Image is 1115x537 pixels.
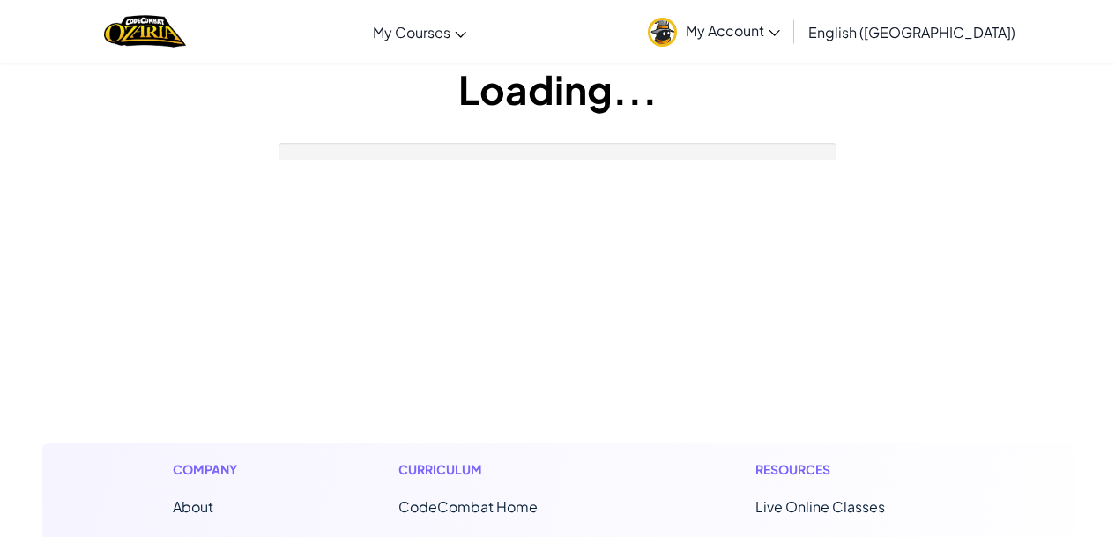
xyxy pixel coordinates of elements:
[173,497,213,516] a: About
[373,23,450,41] span: My Courses
[686,21,780,40] span: My Account
[173,460,255,479] h1: Company
[398,497,538,516] span: CodeCombat Home
[648,18,677,47] img: avatar
[104,13,186,49] a: Ozaria by CodeCombat logo
[104,13,186,49] img: Home
[364,8,475,56] a: My Courses
[755,497,885,516] a: Live Online Classes
[799,8,1024,56] a: English ([GEOGRAPHIC_DATA])
[639,4,789,59] a: My Account
[398,460,612,479] h1: Curriculum
[808,23,1015,41] span: English ([GEOGRAPHIC_DATA])
[755,460,943,479] h1: Resources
